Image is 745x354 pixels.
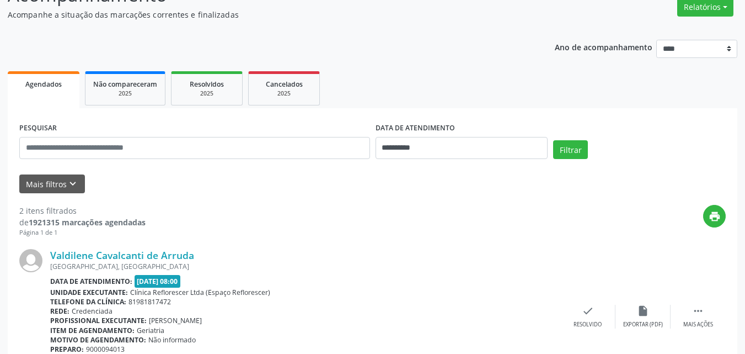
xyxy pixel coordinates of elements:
div: Exportar (PDF) [623,321,663,329]
b: Unidade executante: [50,288,128,297]
i:  [692,305,704,317]
i: print [709,210,721,223]
i: insert_drive_file [637,305,649,317]
span: Credenciada [72,307,112,316]
button: print [703,205,726,228]
strong: 1921315 marcações agendadas [29,217,146,228]
label: DATA DE ATENDIMENTO [376,120,455,137]
div: Mais ações [683,321,713,329]
span: Não compareceram [93,80,157,89]
b: Data de atendimento: [50,277,132,286]
button: Filtrar [553,140,588,159]
i: check [582,305,594,317]
b: Preparo: [50,345,84,354]
span: [DATE] 08:00 [135,275,181,288]
span: [PERSON_NAME] [149,316,202,325]
b: Profissional executante: [50,316,147,325]
span: 81981817472 [128,297,171,307]
span: Não informado [148,335,196,345]
div: 2025 [93,89,157,98]
div: 2 itens filtrados [19,205,146,216]
a: Valdilene Cavalcanti de Arruda [50,249,194,261]
p: Ano de acompanhamento [555,40,652,54]
div: Resolvido [574,321,602,329]
p: Acompanhe a situação das marcações correntes e finalizadas [8,9,518,20]
div: 2025 [179,89,234,98]
button: Mais filtroskeyboard_arrow_down [19,175,85,194]
b: Item de agendamento: [50,326,135,335]
b: Telefone da clínica: [50,297,126,307]
span: 9000094013 [86,345,125,354]
span: Cancelados [266,80,303,89]
b: Rede: [50,307,69,316]
span: Clínica Reflorescer Ltda (Espaço Reflorescer) [130,288,270,297]
span: Resolvidos [190,80,224,89]
span: Geriatria [137,326,164,335]
div: [GEOGRAPHIC_DATA], [GEOGRAPHIC_DATA] [50,262,560,271]
div: de [19,216,146,228]
div: 2025 [256,89,312,98]
label: PESQUISAR [19,120,57,137]
span: Agendados [25,80,62,89]
img: img [19,249,42,272]
i: keyboard_arrow_down [67,178,79,190]
div: Página 1 de 1 [19,228,146,237]
b: Motivo de agendamento: [50,335,146,345]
